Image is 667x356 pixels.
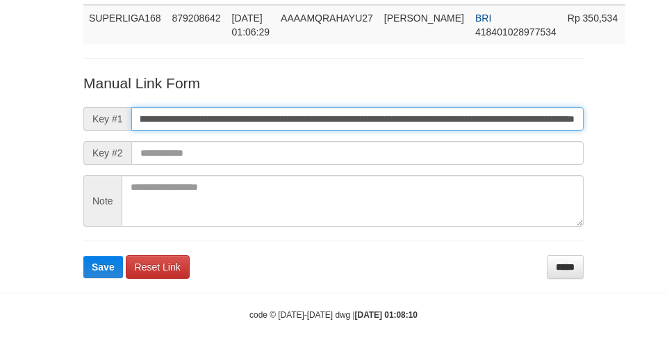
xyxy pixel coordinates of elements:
[83,5,167,44] td: SUPERLIGA168
[126,255,190,279] a: Reset Link
[83,175,122,227] span: Note
[83,256,123,278] button: Save
[475,26,557,38] span: Copy 418401028977534 to clipboard
[135,261,181,273] span: Reset Link
[281,13,373,24] span: AAAAMQRAHAYU27
[167,5,227,44] td: 879208642
[249,310,418,320] small: code © [DATE]-[DATE] dwg |
[475,13,491,24] span: BRI
[355,310,418,320] strong: [DATE] 01:08:10
[83,73,584,93] p: Manual Link Form
[92,261,115,273] span: Save
[83,141,131,165] span: Key #2
[83,107,131,131] span: Key #1
[568,13,618,24] span: Rp 350,534
[232,13,270,38] span: [DATE] 01:06:29
[384,13,464,24] span: [PERSON_NAME]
